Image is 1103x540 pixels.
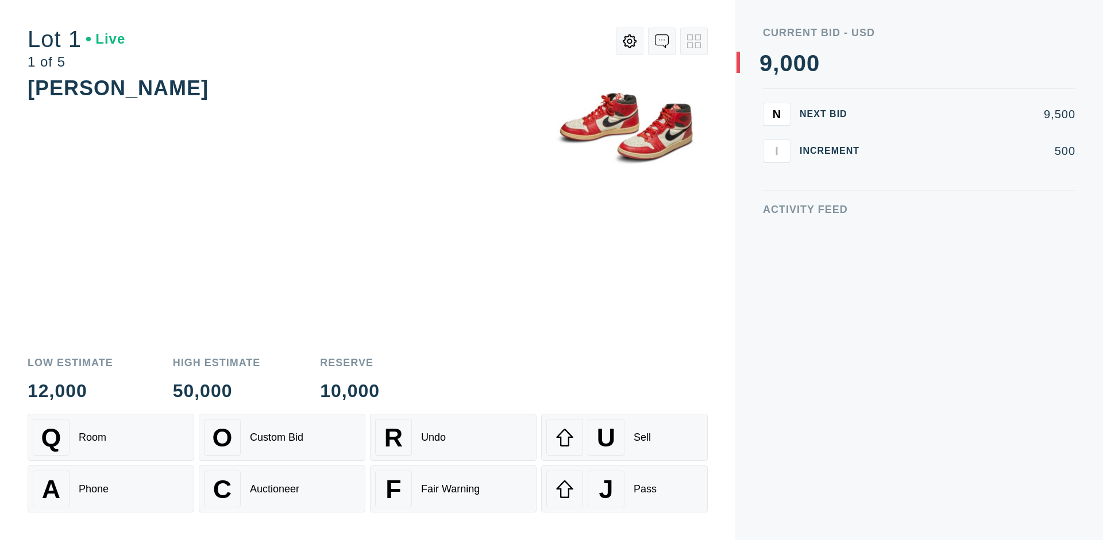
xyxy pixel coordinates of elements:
[250,432,303,444] div: Custom Bid
[28,414,194,461] button: QRoom
[878,145,1075,157] div: 500
[320,358,380,368] div: Reserve
[173,382,261,400] div: 50,000
[199,414,365,461] button: OCustom Bid
[28,382,113,400] div: 12,000
[597,423,615,452] span: U
[250,483,299,495] div: Auctioneer
[41,423,61,452] span: Q
[793,52,807,75] div: 0
[370,465,537,512] button: FFair Warning
[86,32,125,46] div: Live
[28,28,125,50] div: Lot 1
[599,475,613,504] span: J
[800,110,869,119] div: Next Bid
[634,483,657,495] div: Pass
[763,103,790,126] button: N
[320,382,380,400] div: 10,000
[42,475,60,504] span: A
[763,139,790,162] button: I
[773,107,781,121] span: N
[213,423,233,452] span: O
[775,144,778,157] span: I
[199,465,365,512] button: CAuctioneer
[213,475,232,504] span: C
[79,483,109,495] div: Phone
[173,358,261,368] div: High Estimate
[421,483,480,495] div: Fair Warning
[79,432,106,444] div: Room
[541,414,708,461] button: USell
[28,465,194,512] button: APhone
[421,432,446,444] div: Undo
[763,28,1075,38] div: Current Bid - USD
[878,108,1075,120] div: 9,500
[763,204,1075,215] div: Activity Feed
[773,52,780,281] div: ,
[807,52,820,75] div: 0
[634,432,651,444] div: Sell
[800,146,869,156] div: Increment
[759,52,773,75] div: 9
[780,52,793,75] div: 0
[28,358,113,368] div: Low Estimate
[541,465,708,512] button: JPass
[370,414,537,461] button: RUndo
[384,423,403,452] span: R
[28,76,209,100] div: [PERSON_NAME]
[385,475,401,504] span: F
[28,55,125,69] div: 1 of 5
